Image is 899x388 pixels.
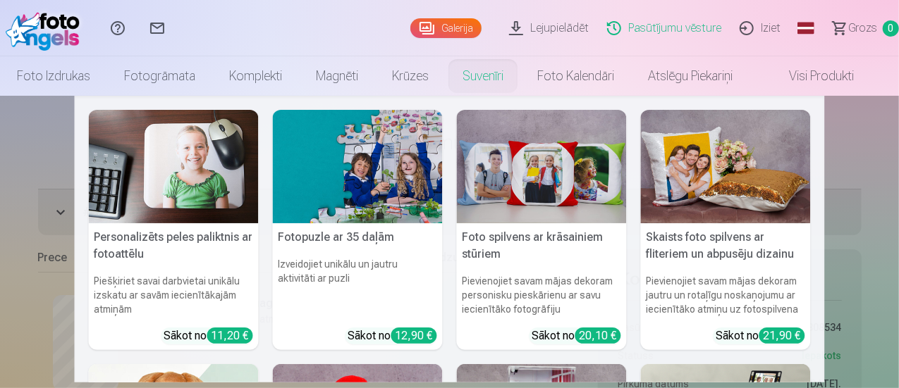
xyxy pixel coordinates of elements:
h6: Pievienojiet savam mājas dekoram jautru un rotaļīgu noskaņojumu ar iecienītāko atmiņu uz fotospil... [641,268,811,322]
a: Fotopuzle ar 35 daļāmFotopuzle ar 35 daļāmIzveidojiet unikālu un jautru aktivitāti ar puzliSākot ... [273,110,443,350]
a: Komplekti [212,56,299,96]
h5: Foto spilvens ar krāsainiem stūriem [457,223,627,268]
a: Skaists foto spilvens ar fliteriem un abpusēju dizainuSkaists foto spilvens ar fliteriem un abpus... [641,110,811,350]
span: 0 [883,20,899,37]
div: Sākot no [164,327,253,344]
div: Sākot no [348,327,437,344]
a: Personalizēts peles paliktnis ar fotoattēluPersonalizēts peles paliktnis ar fotoattēluPiešķiriet ... [89,110,259,350]
div: Sākot no [716,327,805,344]
a: Foto kalendāri [520,56,631,96]
h6: Izveidojiet unikālu un jautru aktivitāti ar puzli [273,251,443,322]
img: Personalizēts peles paliktnis ar fotoattēlu [89,110,259,223]
div: Sākot no [532,327,621,344]
a: Magnēti [299,56,375,96]
img: Fotopuzle ar 35 daļām [273,110,443,223]
div: 21,90 € [759,327,805,344]
img: Foto spilvens ar krāsainiem stūriem [457,110,627,223]
a: Fotogrāmata [107,56,212,96]
h6: Piešķiriet savai darbvietai unikālu izskatu ar savām iecienītākajām atmiņām [89,268,259,322]
h5: Skaists foto spilvens ar fliteriem un abpusēju dizainu [641,223,811,268]
div: 11,20 € [207,327,253,344]
a: Krūzes [375,56,446,96]
a: Atslēgu piekariņi [631,56,750,96]
img: /fa1 [6,6,87,51]
a: Suvenīri [446,56,520,96]
a: Galerija [410,18,482,38]
div: 20,10 € [575,327,621,344]
img: Skaists foto spilvens ar fliteriem un abpusēju dizainu [641,110,811,223]
h5: Personalizēts peles paliktnis ar fotoattēlu [89,223,259,268]
a: Foto spilvens ar krāsainiem stūriemFoto spilvens ar krāsainiem stūriemPievienojiet savam mājas de... [457,110,627,350]
span: Grozs [848,20,877,37]
a: Visi produkti [750,56,871,96]
h5: Fotopuzle ar 35 daļām [273,223,443,251]
h6: Pievienojiet savam mājas dekoram personisku pieskārienu ar savu iecienītāko fotogrāfiju [457,268,627,322]
div: 12,90 € [391,327,437,344]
